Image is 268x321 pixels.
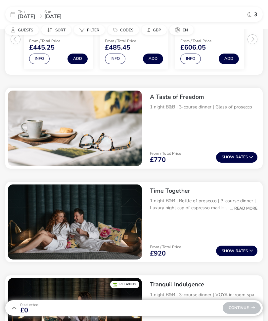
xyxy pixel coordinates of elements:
[29,44,55,51] span: £445.25
[150,291,257,305] p: 1 night B&B | 3-course dinner | VOYA in-room spa pack
[145,182,263,222] div: Time Together1 night B&B | Bottle of prosecco | 3-course dinner | Luxury night cap of espresso ma...
[41,25,74,35] naf-pibe-menu-bar-item: Sort
[20,307,38,314] span: £0
[44,13,62,20] span: [DATE]
[153,27,161,33] span: GBP
[222,155,236,159] span: Show
[87,27,99,33] span: Filter
[142,25,167,35] button: £GBP
[150,103,257,110] p: 1 night B&B | 3-course dinner | Glass of prosecco
[120,27,133,33] span: Codes
[254,12,257,17] span: 3
[110,281,139,288] div: Relaxing
[150,245,181,249] p: From / Total Price
[18,13,35,20] span: [DATE]
[180,39,237,43] p: From / Total Price
[145,275,263,315] div: Tranquil Indulgence1 night B&B | 3-course dinner | VOYA in-room spa pack
[21,7,96,72] swiper-slide: 1 / 3
[74,25,108,35] naf-pibe-menu-bar-item: Filter
[20,302,38,307] span: 0 Selected
[150,93,257,101] h2: A Taste of Freedom
[41,25,71,35] button: Sort
[147,27,150,33] i: £
[150,151,181,155] p: From / Total Price
[67,54,88,64] button: Add
[229,306,255,310] span: Continue
[55,27,66,33] span: Sort
[105,54,125,64] button: Info
[169,25,194,35] button: en
[5,25,41,35] naf-pibe-menu-bar-item: Guests
[8,91,142,166] swiper-slide: 1 / 1
[5,7,263,22] div: Thu[DATE]Sun[DATE]3
[180,44,206,51] span: £606.05
[29,54,50,64] button: Info
[216,152,257,163] button: ShowRates
[150,157,166,163] span: £770
[5,25,39,35] button: Guests
[222,249,236,253] span: Show
[142,25,169,35] naf-pibe-menu-bar-item: £GBP
[227,205,257,211] div: ... Read More
[18,27,33,33] span: Guests
[44,10,62,14] p: Sun
[216,246,257,256] button: ShowRates
[169,25,196,35] naf-pibe-menu-bar-item: en
[223,302,261,314] div: Continue
[108,25,139,35] button: Codes
[150,197,257,211] p: 1 night B&B | Bottle of prosecco | 3-course dinner | Luxury night cap of espresso martinis & salt...
[183,27,188,33] span: en
[150,250,166,257] span: £920
[108,25,142,35] naf-pibe-menu-bar-item: Codes
[150,281,257,288] h2: Tranquil Indulgence
[105,44,130,51] span: £485.45
[18,10,35,14] p: Thu
[145,88,263,128] div: A Taste of Freedom1 night B&B | 3-course dinner | Glass of prosecco
[219,54,239,64] button: Add
[105,39,161,43] p: From / Total Price
[29,39,86,43] p: From / Total Price
[172,7,247,72] swiper-slide: 3 / 3
[8,184,142,260] swiper-slide: 1 / 1
[150,187,257,195] h2: Time Together
[143,54,163,64] button: Add
[96,7,172,72] swiper-slide: 2 / 3
[180,54,201,64] button: Info
[74,25,105,35] button: Filter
